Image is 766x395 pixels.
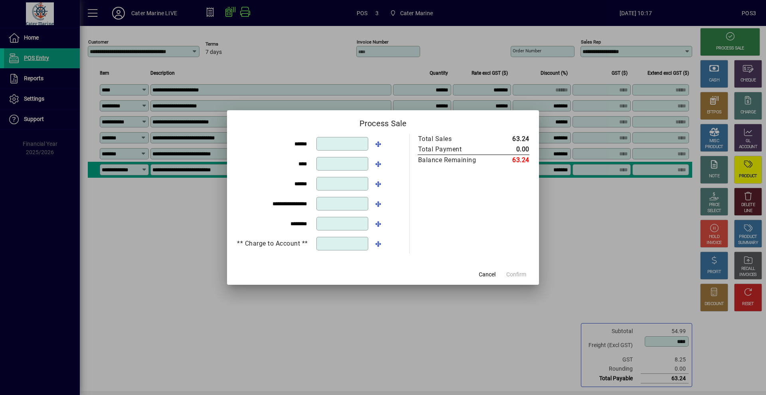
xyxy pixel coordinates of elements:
[493,144,529,155] td: 0.00
[493,155,529,166] td: 63.24
[418,134,493,144] td: Total Sales
[479,270,496,279] span: Cancel
[418,155,485,165] div: Balance Remaining
[493,134,529,144] td: 63.24
[418,144,493,155] td: Total Payment
[237,239,308,248] div: ** Charge to Account **
[227,110,539,133] h2: Process Sale
[474,267,500,282] button: Cancel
